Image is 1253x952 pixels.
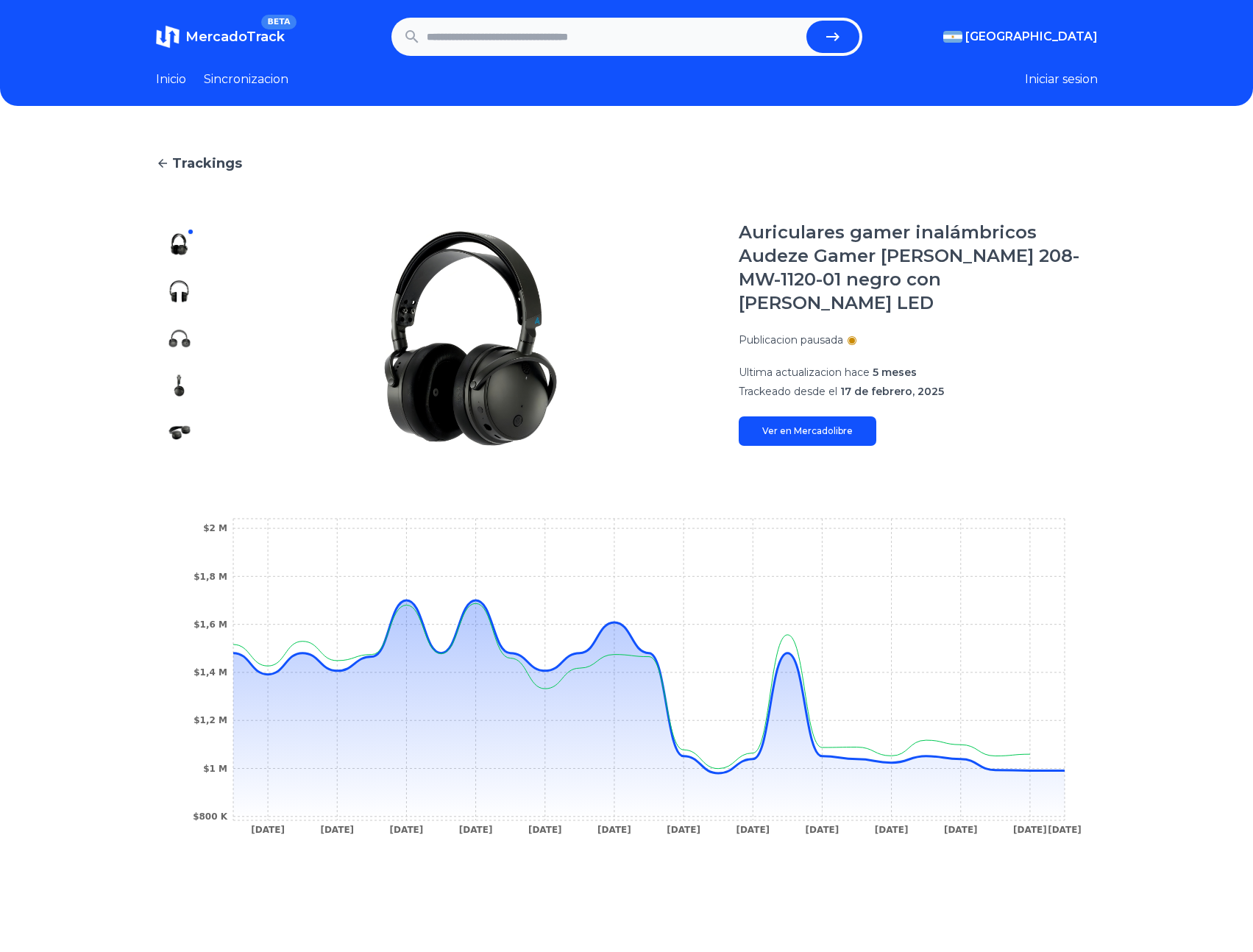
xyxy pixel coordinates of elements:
tspan: [DATE] [389,825,423,835]
tspan: [DATE] [1048,825,1082,835]
tspan: $800 K [193,811,228,822]
tspan: $1 M [203,764,227,774]
span: Trackeado desde el [739,385,837,398]
a: Ver en Mercadolibre [739,416,876,446]
tspan: $1,6 M [194,619,227,630]
h1: Auriculares gamer inalámbricos Audeze Gamer [PERSON_NAME] 208-MW-1120-01 negro con [PERSON_NAME] LED [739,221,1098,315]
img: Auriculares gamer inalámbricos Audeze Gamer Maxwell 208-MW-1120-01 negro con luz LED [168,232,191,256]
img: Argentina [943,31,962,43]
tspan: [DATE] [805,825,839,835]
tspan: $2 M [203,523,227,533]
tspan: [DATE] [667,825,700,835]
a: Sincronizacion [204,71,288,88]
span: Ultima actualizacion hace [739,366,870,379]
img: Auriculares gamer inalámbricos Audeze Gamer Maxwell 208-MW-1120-01 negro con luz LED [168,421,191,444]
a: Trackings [156,153,1098,174]
tspan: [DATE] [597,825,631,835]
tspan: [DATE] [874,825,908,835]
a: Inicio [156,71,186,88]
img: Auriculares gamer inalámbricos Audeze Gamer Maxwell 208-MW-1120-01 negro con luz LED [168,280,191,303]
tspan: [DATE] [736,825,770,835]
a: MercadoTrackBETA [156,25,285,49]
span: 17 de febrero, 2025 [840,385,944,398]
tspan: [DATE] [320,825,354,835]
img: Auriculares gamer inalámbricos Audeze Gamer Maxwell 208-MW-1120-01 negro con luz LED [233,221,709,456]
tspan: [DATE] [251,825,285,835]
img: MercadoTrack [156,25,180,49]
span: MercadoTrack [185,29,285,45]
img: Auriculares gamer inalámbricos Audeze Gamer Maxwell 208-MW-1120-01 negro con luz LED [168,327,191,350]
tspan: $1,8 M [194,572,227,582]
img: Auriculares gamer inalámbricos Audeze Gamer Maxwell 208-MW-1120-01 negro con luz LED [168,374,191,397]
tspan: [DATE] [458,825,492,835]
span: Trackings [172,153,242,174]
tspan: [DATE] [943,825,977,835]
span: [GEOGRAPHIC_DATA] [965,28,1098,46]
tspan: $1,4 M [194,667,227,678]
tspan: [DATE] [1013,825,1047,835]
tspan: [DATE] [528,825,561,835]
button: [GEOGRAPHIC_DATA] [943,28,1098,46]
p: Publicacion pausada [739,333,843,347]
button: Iniciar sesion [1025,71,1098,88]
span: BETA [261,15,296,29]
span: 5 meses [873,366,917,379]
tspan: $1,2 M [194,715,227,725]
